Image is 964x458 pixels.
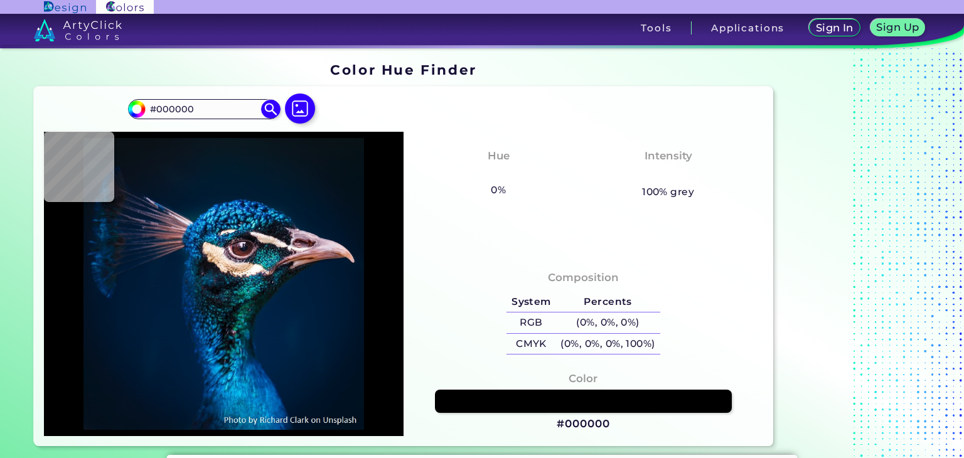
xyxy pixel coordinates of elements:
[556,292,660,312] h5: Percents
[488,147,510,165] h4: Hue
[285,93,315,124] img: icon picture
[642,184,694,200] h5: 100% grey
[556,312,660,333] h5: (0%, 0%, 0%)
[506,334,555,354] h5: CMYK
[146,101,262,118] input: type color..
[478,167,520,182] h3: None
[569,370,597,388] h4: Color
[641,23,672,33] h3: Tools
[647,167,689,182] h3: None
[486,182,510,198] h5: 0%
[34,19,122,41] img: logo_artyclick_colors_white.svg
[711,23,785,33] h3: Applications
[556,334,660,354] h5: (0%, 0%, 0%, 100%)
[879,23,918,32] h5: Sign Up
[506,312,555,333] h5: RGB
[818,23,852,33] h5: Sign In
[506,292,555,312] h5: System
[44,1,86,13] img: ArtyClick Design logo
[548,269,619,287] h4: Composition
[261,100,280,119] img: icon search
[50,138,397,430] img: img_pavlin.jpg
[645,147,692,165] h4: Intensity
[873,20,923,36] a: Sign Up
[811,20,858,36] a: Sign In
[557,417,609,432] h3: #000000
[778,57,935,450] iframe: Advertisement
[330,60,476,79] h1: Color Hue Finder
